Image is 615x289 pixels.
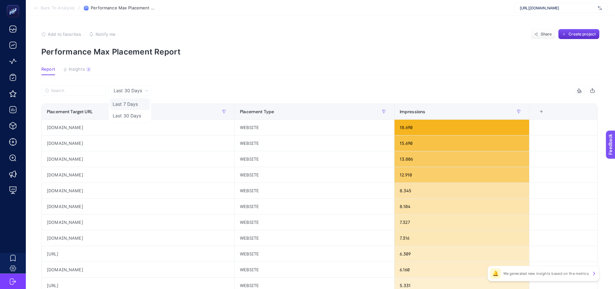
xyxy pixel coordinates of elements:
[235,151,394,167] div: WEBSITE
[395,167,529,183] div: 12.910
[89,32,116,37] button: Notify me
[69,67,85,72] span: Insights
[41,32,81,37] button: Add to favorites
[42,151,234,167] div: [DOMAIN_NAME]
[395,262,529,277] div: 6.160
[42,120,234,135] div: [DOMAIN_NAME]
[520,5,595,11] span: [URL][DOMAIN_NAME]
[235,183,394,198] div: WEBSITE
[235,262,394,277] div: WEBSITE
[235,230,394,246] div: WEBSITE
[395,199,529,214] div: 8.104
[48,32,81,37] span: Add to favorites
[47,109,93,114] span: Placement Target URL
[42,262,234,277] div: [DOMAIN_NAME]
[51,88,102,93] input: Search
[78,5,80,10] span: /
[42,183,234,198] div: [DOMAIN_NAME]
[4,2,25,7] span: Feedback
[558,29,600,39] button: Create project
[114,87,142,94] span: Last 30 Days
[41,47,600,56] p: Performance Max Placement Report
[91,5,155,11] span: Performance Max Placement Report
[41,67,55,72] span: Report
[395,151,529,167] div: 13.806
[541,32,552,37] span: Share
[110,98,150,110] li: Last 7 Days
[490,268,501,279] div: 🔔
[395,135,529,151] div: 15.690
[503,271,589,276] p: We generated new insights based on the metrics
[395,120,529,135] div: 18.690
[42,230,234,246] div: [DOMAIN_NAME]
[400,109,425,114] span: Impressions
[235,214,394,230] div: WEBSITE
[535,109,540,123] div: 3 items selected
[240,109,274,114] span: Placement Type
[42,199,234,214] div: [DOMAIN_NAME]
[235,135,394,151] div: WEBSITE
[110,110,150,122] li: Last 30 Days
[41,5,75,11] span: Back To Analysis
[42,214,234,230] div: [DOMAIN_NAME]
[530,29,556,39] button: Share
[235,120,394,135] div: WEBSITE
[86,67,91,72] div: 3
[235,246,394,262] div: WEBSITE
[42,246,234,262] div: [URL]
[535,109,548,114] div: +
[42,135,234,151] div: [DOMAIN_NAME]
[42,167,234,183] div: [DOMAIN_NAME]
[235,199,394,214] div: WEBSITE
[96,32,116,37] span: Notify me
[598,5,602,11] img: svg%3e
[235,167,394,183] div: WEBSITE
[395,183,529,198] div: 8.345
[569,32,596,37] span: Create project
[395,214,529,230] div: 7.327
[395,246,529,262] div: 6.309
[395,230,529,246] div: 7.316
